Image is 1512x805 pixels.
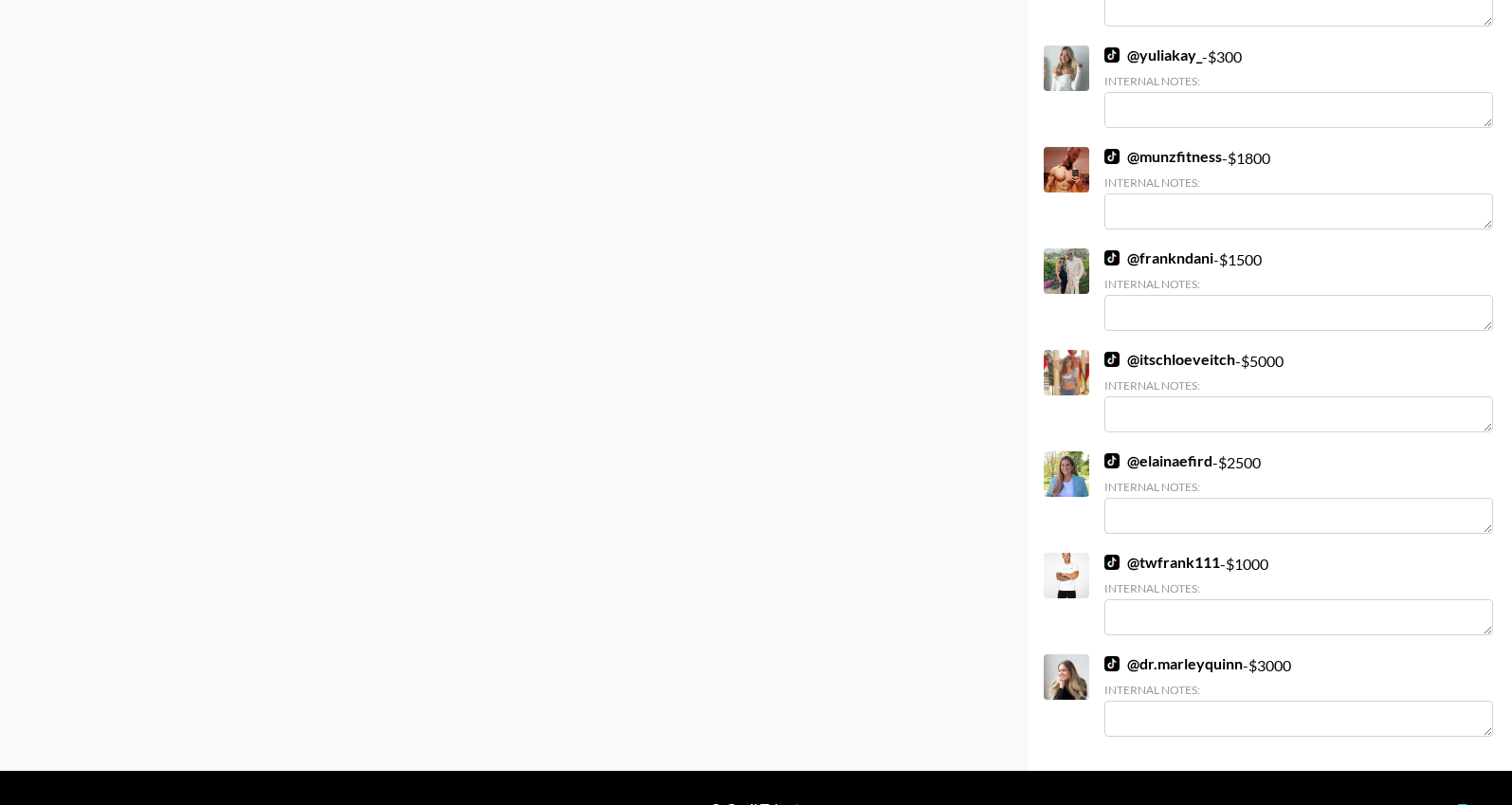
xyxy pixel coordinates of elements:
div: - $ 3000 [1104,654,1493,737]
img: TikTok [1104,149,1120,164]
div: Internal Notes: [1104,175,1493,190]
img: TikTok [1104,555,1120,570]
div: Internal Notes: [1104,581,1493,595]
div: Internal Notes: [1104,683,1493,697]
a: @elainaefird [1104,451,1212,470]
img: TikTok [1104,352,1120,367]
div: Internal Notes: [1104,480,1493,494]
div: Internal Notes: [1104,277,1493,291]
a: @frankndani [1104,248,1213,267]
img: TikTok [1104,453,1120,468]
a: @yuliakay_ [1104,46,1202,64]
a: @twfrank111 [1104,553,1220,572]
div: - $ 1000 [1104,553,1493,635]
a: @munzfitness [1104,147,1222,166]
div: - $ 300 [1104,46,1493,128]
a: @itschloeveitch [1104,350,1235,369]
a: @dr.marleyquinn [1104,654,1243,673]
img: TikTok [1104,656,1120,671]
div: - $ 5000 [1104,350,1493,432]
img: TikTok [1104,47,1120,63]
div: Internal Notes: [1104,378,1493,393]
div: - $ 1500 [1104,248,1493,331]
div: - $ 1800 [1104,147,1493,229]
div: Internal Notes: [1104,74,1493,88]
img: TikTok [1104,250,1120,265]
div: - $ 2500 [1104,451,1493,534]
